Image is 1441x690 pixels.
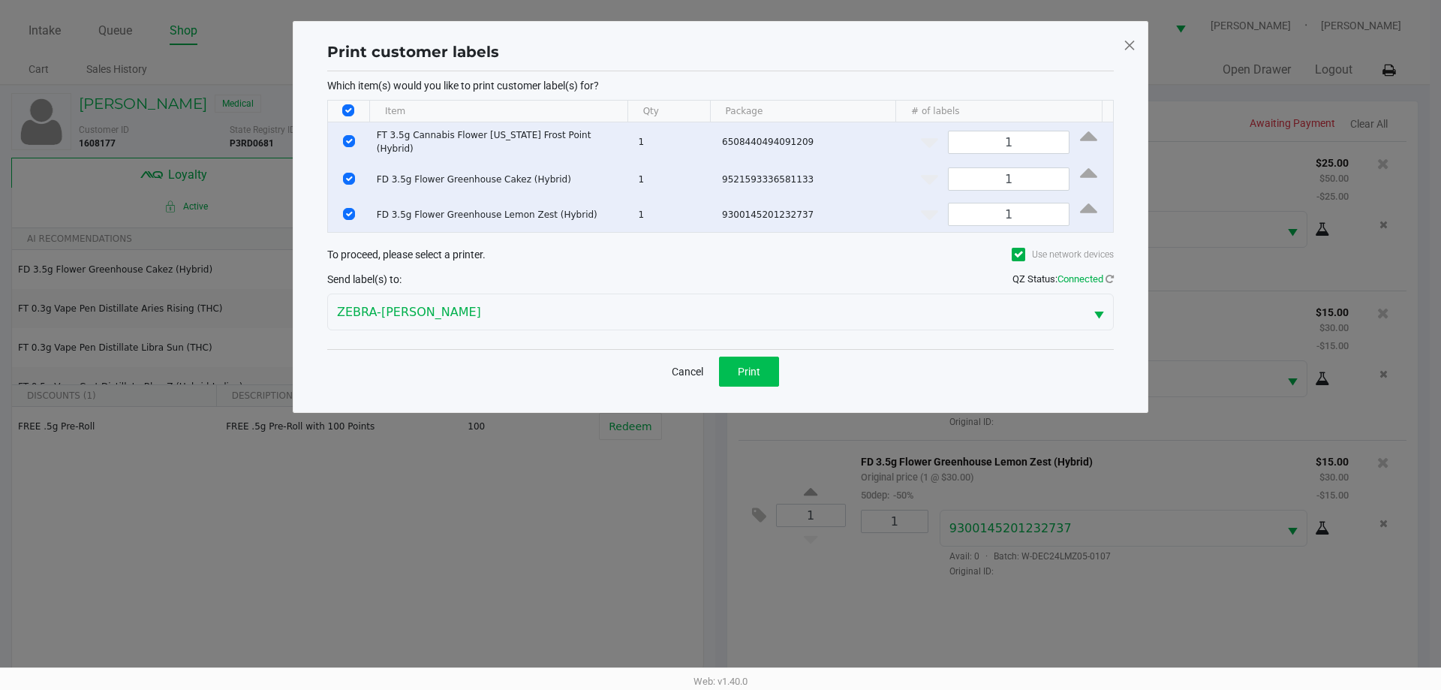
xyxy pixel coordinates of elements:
td: 9300145201232737 [715,197,904,232]
th: Item [369,101,627,122]
h1: Print customer labels [327,41,499,63]
span: Web: v1.40.0 [693,676,748,687]
td: 1 [631,197,715,232]
span: Print [738,366,760,378]
input: Select Row [343,173,355,185]
input: Select Row [343,208,355,220]
td: 6508440494091209 [715,122,904,161]
td: FD 3.5g Flower Greenhouse Cakez (Hybrid) [370,161,632,197]
span: ZEBRA-[PERSON_NAME] [337,303,1075,321]
th: Package [710,101,895,122]
span: Connected [1057,273,1103,285]
label: Use network devices [1012,248,1114,261]
th: Qty [627,101,710,122]
td: 1 [631,161,715,197]
span: QZ Status: [1012,273,1114,285]
span: Send label(s) to: [327,273,402,285]
p: Which item(s) would you like to print customer label(s) for? [327,79,1114,92]
th: # of labels [895,101,1102,122]
span: To proceed, please select a printer. [327,249,486,261]
input: Select Row [343,135,355,147]
div: Data table [328,101,1113,232]
button: Select [1085,294,1113,330]
td: FD 3.5g Flower Greenhouse Lemon Zest (Hybrid) [370,197,632,232]
td: FT 3.5g Cannabis Flower [US_STATE] Frost Point (Hybrid) [370,122,632,161]
button: Print [719,357,779,387]
input: Select All Rows [342,104,354,116]
td: 1 [631,122,715,161]
td: 9521593336581133 [715,161,904,197]
button: Cancel [662,357,713,387]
